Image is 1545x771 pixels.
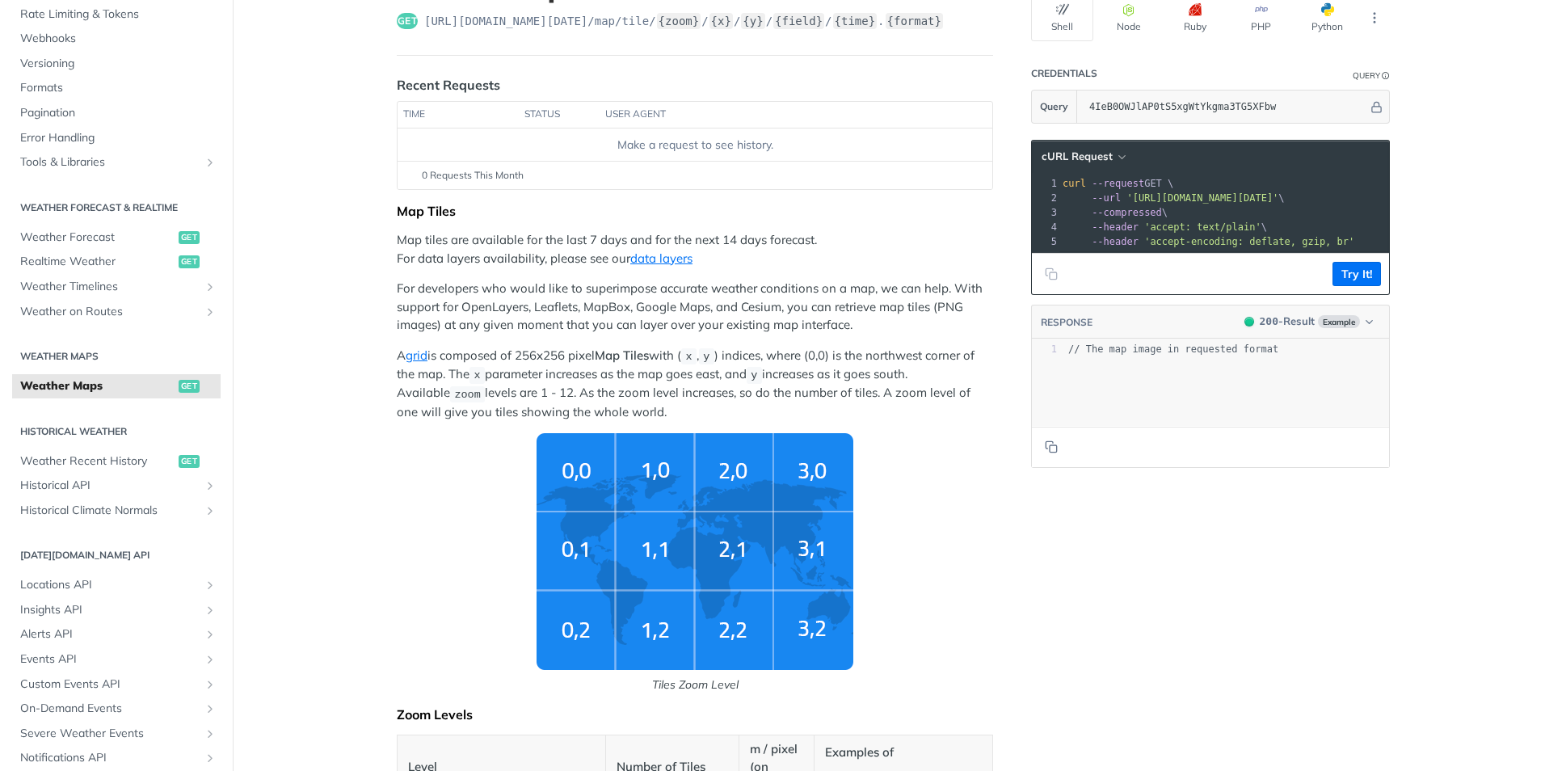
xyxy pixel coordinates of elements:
div: 5 [1032,234,1059,249]
div: QueryInformation [1353,70,1390,82]
span: 'accept-encoding: deflate, gzip, br' [1144,236,1354,247]
span: Insights API [20,602,200,618]
span: Query [1040,99,1068,114]
div: 4 [1032,220,1059,234]
span: Severe Weather Events [20,726,200,742]
a: Historical Climate NormalsShow subpages for Historical Climate Normals [12,499,221,523]
span: Weather Recent History [20,453,175,470]
span: Locations API [20,577,200,593]
span: \ [1063,207,1168,218]
a: Insights APIShow subpages for Insights API [12,598,221,622]
label: {y} [741,13,764,29]
a: Error Handling [12,126,221,150]
span: get [179,455,200,468]
p: For developers who would like to superimpose accurate weather conditions on a map, we can help. W... [397,280,993,335]
a: Weather Forecastget [12,225,221,250]
span: Formats [20,80,217,96]
span: --compressed [1092,207,1162,218]
button: Try It! [1332,262,1381,286]
span: get [397,13,418,29]
strong: Map Tiles [595,348,649,363]
button: Query [1032,91,1077,123]
img: weather-grid-map.png [537,433,853,670]
div: 1 [1032,343,1057,356]
span: \ [1063,192,1285,204]
span: y [703,351,709,363]
span: Tools & Libraries [20,154,200,171]
span: Weather Maps [20,378,175,394]
label: {format} [886,13,943,29]
h2: [DATE][DOMAIN_NAME] API [12,548,221,562]
span: \ [1063,221,1267,233]
div: Make a request to see history. [404,137,986,154]
a: Tools & LibrariesShow subpages for Tools & Libraries [12,150,221,175]
button: Copy to clipboard [1040,262,1063,286]
a: Webhooks [12,27,221,51]
span: --header [1092,221,1139,233]
button: Show subpages for Events API [204,653,217,666]
a: Events APIShow subpages for Events API [12,647,221,672]
span: zoom [454,388,480,400]
label: {time} [833,13,878,29]
a: Severe Weather EventsShow subpages for Severe Weather Events [12,722,221,746]
span: --request [1092,178,1144,189]
button: Show subpages for Insights API [204,604,217,617]
a: Locations APIShow subpages for Locations API [12,573,221,597]
button: RESPONSE [1040,314,1093,331]
label: {zoom} [657,13,701,29]
p: Tiles Zoom Level [397,676,993,693]
div: 2 [1032,191,1059,205]
div: Map Tiles [397,203,993,219]
button: Show subpages for Notifications API [204,752,217,765]
div: - Result [1260,314,1315,330]
span: get [179,380,200,393]
a: Pagination [12,101,221,125]
th: status [519,102,600,128]
div: Recent Requests [397,75,500,95]
a: On-Demand EventsShow subpages for On-Demand Events [12,697,221,721]
a: Historical APIShow subpages for Historical API [12,474,221,498]
th: user agent [600,102,960,128]
a: Rate Limiting & Tokens [12,2,221,27]
span: 0 Requests This Month [422,168,524,183]
button: Show subpages for Historical API [204,479,217,492]
a: Formats [12,76,221,100]
a: Alerts APIShow subpages for Alerts API [12,622,221,647]
th: time [398,102,519,128]
span: Alerts API [20,626,200,642]
button: Show subpages for Locations API [204,579,217,592]
button: Show subpages for Alerts API [204,628,217,641]
span: get [179,231,200,244]
span: Versioning [20,56,217,72]
span: --url [1092,192,1121,204]
button: Show subpages for Custom Events API [204,678,217,691]
div: 1 [1032,176,1059,191]
span: Error Handling [20,130,217,146]
button: Show subpages for Historical Climate Normals [204,504,217,517]
span: Rate Limiting & Tokens [20,6,217,23]
p: A is composed of 256x256 pixel with ( , ) indices, where (0,0) is the northwest corner of the map... [397,347,993,421]
button: More Languages [1362,6,1387,30]
span: Notifications API [20,750,200,766]
button: Show subpages for Weather Timelines [204,280,217,293]
h2: Weather Forecast & realtime [12,200,221,215]
span: Historical Climate Normals [20,503,200,519]
p: Map tiles are available for the last 7 days and for the next 14 days forecast. For data layers av... [397,231,993,268]
i: Information [1382,72,1390,80]
a: Realtime Weatherget [12,250,221,274]
a: Weather Mapsget [12,374,221,398]
div: Zoom Levels [397,706,993,723]
span: Pagination [20,105,217,121]
a: Versioning [12,52,221,76]
button: Copy to clipboard [1040,435,1063,459]
a: Custom Events APIShow subpages for Custom Events API [12,672,221,697]
span: https://api.tomorrow.io/v4/map/tile/{zoom}/{x}/{y}/{field}/{time}.{format} [424,13,944,29]
span: Tiles Zoom Level [397,433,993,693]
span: Weather Timelines [20,279,200,295]
span: 'accept: text/plain' [1144,221,1261,233]
svg: More ellipsis [1367,11,1382,25]
a: Weather on RoutesShow subpages for Weather on Routes [12,300,221,324]
a: Weather TimelinesShow subpages for Weather Timelines [12,275,221,299]
span: cURL Request [1042,150,1113,163]
button: Show subpages for On-Demand Events [204,702,217,715]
